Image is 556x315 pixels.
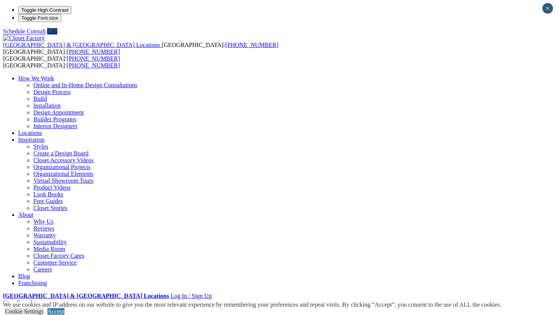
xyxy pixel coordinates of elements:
a: [GEOGRAPHIC_DATA] & [GEOGRAPHIC_DATA] Locations [3,293,169,299]
span: [GEOGRAPHIC_DATA]: [GEOGRAPHIC_DATA]: [3,55,120,69]
a: Locations [18,130,42,136]
a: Builder Programs [33,116,76,122]
a: Accept [47,308,65,315]
a: Inspiration [18,136,44,143]
a: Organizational Elements [33,171,93,177]
a: Build [33,96,47,102]
a: Organizational Projects [33,164,90,170]
span: [GEOGRAPHIC_DATA]: [GEOGRAPHIC_DATA]: [3,42,279,55]
a: How We Work [18,75,54,81]
span: [GEOGRAPHIC_DATA] & [GEOGRAPHIC_DATA] Locations [3,42,160,48]
a: [PHONE_NUMBER] [67,62,120,69]
a: Sustainability [33,239,67,245]
a: Franchising [18,280,47,286]
a: Cookie Settings [5,308,44,315]
a: Look Books [33,191,63,197]
a: Reviews [33,225,54,232]
span: Toggle Font size [21,15,58,21]
a: Interior Designers [33,123,77,129]
a: [PHONE_NUMBER] [67,55,120,62]
a: Media Room [33,246,65,252]
a: Online and In-Home Design Consultations [33,82,137,88]
button: Toggle High Contrast [18,6,71,14]
a: Blog [18,273,30,279]
a: About [18,212,33,218]
img: Closet Factory [3,35,45,42]
a: Product Videos [33,184,71,191]
a: Closet Accessory Videos [33,157,94,163]
a: Careers [33,266,52,273]
a: Warranty [33,232,56,238]
a: Why Us [33,218,54,225]
button: Toggle Font size [18,14,61,22]
a: Virtual Showroom Tours [33,177,94,184]
a: Schedule Consult [3,28,46,34]
a: Log In / Sign Up [170,293,211,299]
a: Free Guides [33,198,63,204]
a: Design Appointment [33,109,84,116]
a: Create a Design Board [33,150,88,157]
a: [PHONE_NUMBER] [225,42,278,48]
a: Styles [33,143,48,150]
a: [PHONE_NUMBER] [67,49,120,55]
a: Closet Stories [33,205,67,211]
div: We use cookies and IP address on our website to give you the most relevant experience by remember... [3,301,501,308]
a: Your Branch [3,299,34,306]
a: [GEOGRAPHIC_DATA] & [GEOGRAPHIC_DATA] Locations [3,42,162,48]
a: Call [47,28,57,34]
a: Customer Service [33,259,77,266]
a: Design Process [33,89,71,95]
a: Closet Factory Cares [33,252,84,259]
a: Installation [33,102,61,109]
span: Toggle High Contrast [21,7,68,13]
button: Close [542,3,553,14]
